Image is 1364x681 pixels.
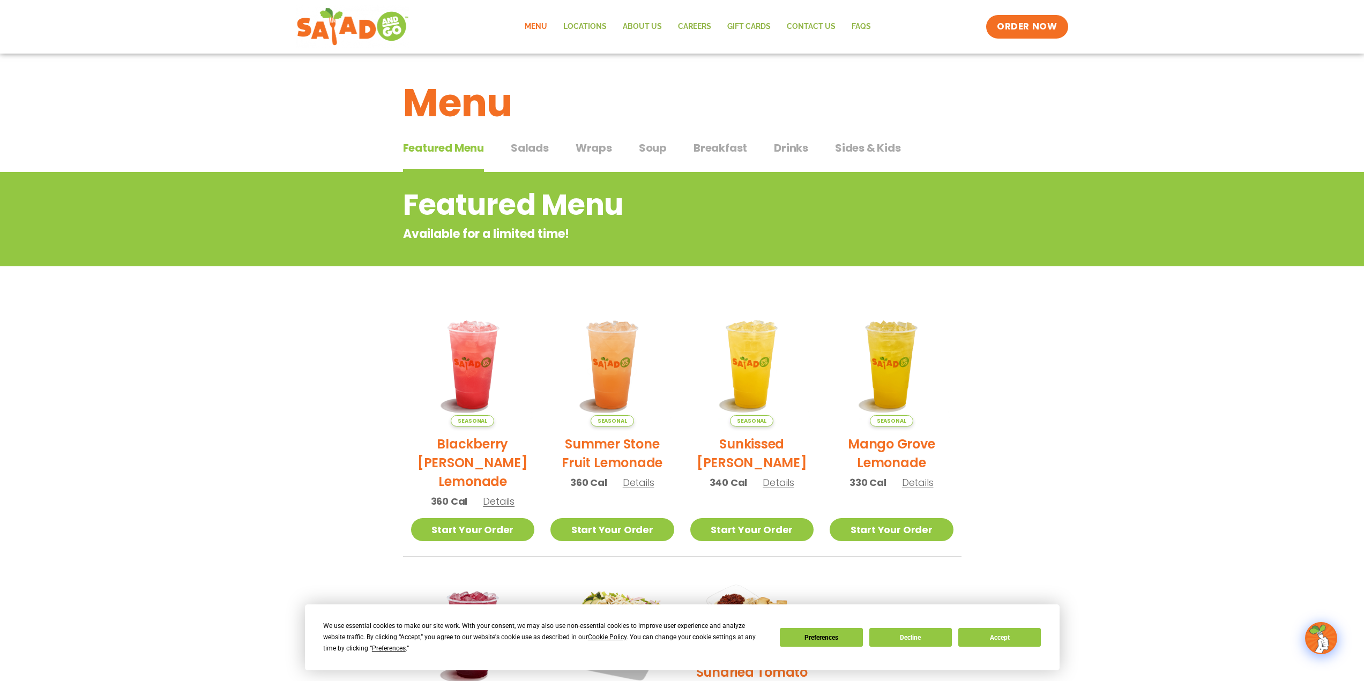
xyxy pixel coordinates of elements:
h2: Summer Stone Fruit Lemonade [550,435,674,472]
span: Soup [639,140,667,156]
h2: Featured Menu [403,183,875,227]
a: Start Your Order [550,518,674,541]
span: Featured Menu [403,140,484,156]
span: Details [763,476,794,489]
span: 340 Cal [710,475,748,490]
span: Breakfast [694,140,747,156]
div: We use essential cookies to make our site work. With your consent, we may also use non-essential ... [323,620,767,654]
span: Details [623,476,654,489]
span: Details [902,476,934,489]
a: Menu [517,14,555,39]
button: Accept [958,628,1041,647]
nav: Menu [517,14,879,39]
button: Decline [869,628,952,647]
span: Seasonal [870,415,913,426]
span: Wraps [576,140,612,156]
span: 330 Cal [849,475,886,490]
span: Preferences [372,645,406,652]
span: Cookie Policy [588,633,627,641]
img: Product photo for Mango Grove Lemonade [830,303,953,426]
a: Start Your Order [830,518,953,541]
button: Preferences [780,628,862,647]
div: Tabbed content [403,136,961,173]
span: ORDER NOW [997,20,1057,33]
span: Details [483,495,515,508]
a: FAQs [844,14,879,39]
img: Product photo for Sunkissed Yuzu Lemonade [690,303,814,426]
h1: Menu [403,74,961,132]
img: Product photo for Sundried Tomato Hummus & Pita Chips [690,573,814,655]
img: Product photo for Summer Stone Fruit Lemonade [550,303,674,426]
span: Salads [511,140,549,156]
span: Seasonal [730,415,773,426]
div: Cookie Consent Prompt [305,604,1060,670]
img: new-SAG-logo-768×292 [296,5,409,48]
span: Sides & Kids [835,140,901,156]
span: Seasonal [451,415,494,426]
h2: Mango Grove Lemonade [830,435,953,472]
h2: Blackberry [PERSON_NAME] Lemonade [411,435,535,491]
span: 360 Cal [570,475,607,490]
img: Product photo for Blackberry Bramble Lemonade [411,303,535,426]
span: Seasonal [591,415,634,426]
a: Locations [555,14,615,39]
img: wpChatIcon [1306,623,1336,653]
h2: Sunkissed [PERSON_NAME] [690,435,814,472]
span: Drinks [774,140,808,156]
a: About Us [615,14,670,39]
p: Available for a limited time! [403,225,875,243]
span: 360 Cal [431,494,468,508]
a: Start Your Order [690,518,814,541]
a: Start Your Order [411,518,535,541]
a: Contact Us [779,14,844,39]
a: Careers [670,14,719,39]
a: GIFT CARDS [719,14,779,39]
a: ORDER NOW [986,15,1068,39]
